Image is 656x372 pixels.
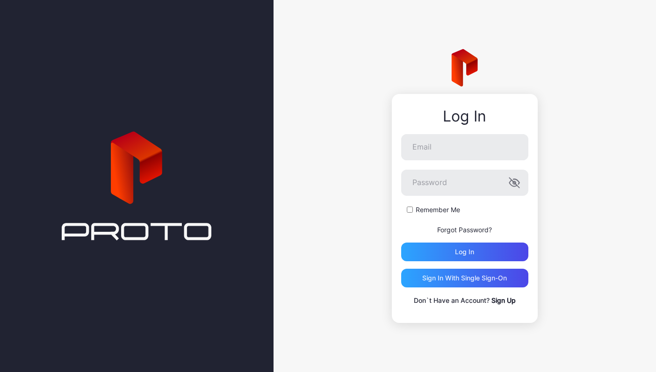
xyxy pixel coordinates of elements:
[401,134,528,160] input: Email
[491,296,516,304] a: Sign Up
[401,170,528,196] input: Password
[401,243,528,261] button: Log in
[401,295,528,306] p: Don`t Have an Account?
[437,226,492,234] a: Forgot Password?
[416,205,460,215] label: Remember Me
[401,269,528,287] button: Sign in With Single Sign-On
[401,108,528,125] div: Log In
[455,248,474,256] div: Log in
[509,177,520,188] button: Password
[422,274,507,282] div: Sign in With Single Sign-On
